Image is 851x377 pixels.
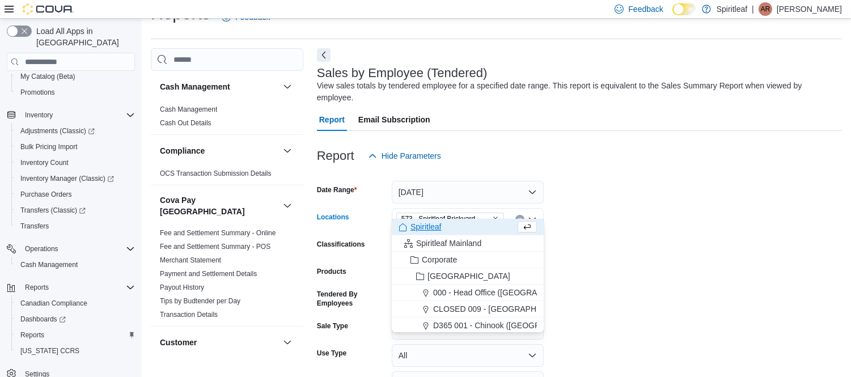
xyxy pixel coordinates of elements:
label: Products [317,267,346,276]
span: Fee and Settlement Summary - POS [160,242,270,251]
span: Cash Management [16,258,135,272]
span: Purchase Orders [16,188,135,201]
span: Canadian Compliance [20,299,87,308]
button: Corporate [392,252,544,268]
span: Spiritleaf Mainland [416,238,481,249]
a: Adjustments (Classic) [16,124,99,138]
span: Load All Apps in [GEOGRAPHIC_DATA] [32,26,135,48]
button: Reports [20,281,53,294]
button: 000 - Head Office ([GEOGRAPHIC_DATA]) [392,285,544,301]
span: Promotions [20,88,55,97]
span: Washington CCRS [16,344,135,358]
button: Cash Management [160,81,278,92]
a: Merchant Statement [160,256,221,264]
h3: Cash Management [160,81,230,92]
span: 000 - Head Office ([GEOGRAPHIC_DATA]) [433,287,585,298]
a: Canadian Compliance [16,296,92,310]
button: D365 001 - Chinook ([GEOGRAPHIC_DATA]) [392,317,544,334]
a: Transfers (Classic) [16,204,90,217]
span: Transfers (Classic) [20,206,86,215]
div: Compliance [151,167,303,185]
button: Inventory [2,107,139,123]
a: Fee and Settlement Summary - POS [160,243,270,251]
span: Adjustments (Classic) [20,126,95,135]
p: Spiritleaf [717,2,747,16]
span: Transaction Details [160,310,218,319]
span: Bulk Pricing Import [16,140,135,154]
button: Purchase Orders [11,187,139,202]
span: Report [319,108,345,131]
button: Hide Parameters [363,145,446,167]
a: Transfers (Classic) [11,202,139,218]
span: Inventory Manager (Classic) [20,174,114,183]
button: Customer [160,337,278,348]
span: CLOSED 009 - [GEOGRAPHIC_DATA]. [433,303,573,315]
label: Sale Type [317,321,348,331]
span: Cash Management [160,105,217,114]
span: Reports [20,331,44,340]
a: Dashboards [16,312,70,326]
span: Dashboards [20,315,66,324]
button: Spiritleaf Mainland [392,235,544,252]
button: CLOSED 009 - [GEOGRAPHIC_DATA]. [392,301,544,317]
button: Next [317,48,331,62]
span: Inventory Count [16,156,135,170]
a: Payout History [160,283,204,291]
button: Cash Management [281,80,294,94]
a: Fee and Settlement Summary - Online [160,229,276,237]
span: Transfers (Classic) [16,204,135,217]
a: Transaction Details [160,311,218,319]
span: Transfers [20,222,49,231]
span: Feedback [628,3,663,15]
span: Bulk Pricing Import [20,142,78,151]
a: Inventory Manager (Classic) [11,171,139,187]
span: Corporate [422,254,457,265]
a: Inventory Manager (Classic) [16,172,118,185]
button: Spiritleaf [392,219,544,235]
button: Bulk Pricing Import [11,139,139,155]
a: Inventory Count [16,156,73,170]
a: Cash Management [160,105,217,113]
button: Compliance [281,144,294,158]
button: Inventory Count [11,155,139,171]
span: D365 001 - Chinook ([GEOGRAPHIC_DATA]) [433,320,594,331]
span: Inventory Manager (Classic) [16,172,135,185]
span: Spiritleaf [410,221,441,232]
span: My Catalog (Beta) [16,70,135,83]
span: 573 - Spiritleaf Brickyard Way (Brampton) [396,213,504,225]
span: Payment and Settlement Details [160,269,257,278]
button: Canadian Compliance [11,295,139,311]
span: Email Subscription [358,108,430,131]
button: Transfers [11,218,139,234]
span: My Catalog (Beta) [20,72,75,81]
a: Transfers [16,219,53,233]
span: Canadian Compliance [16,296,135,310]
span: OCS Transaction Submission Details [160,169,272,178]
button: Reports [11,327,139,343]
a: [US_STATE] CCRS [16,344,84,358]
a: Purchase Orders [16,188,77,201]
a: Reports [16,328,49,342]
span: Cash Management [20,260,78,269]
a: Tips by Budtender per Day [160,297,240,305]
button: Cova Pay [GEOGRAPHIC_DATA] [281,199,294,213]
p: [PERSON_NAME] [777,2,842,16]
a: My Catalog (Beta) [16,70,80,83]
div: Cash Management [151,103,303,134]
img: Cova [23,3,74,15]
span: Operations [25,244,58,253]
span: Tips by Budtender per Day [160,296,240,306]
a: OCS Transaction Submission Details [160,170,272,177]
a: Adjustments (Classic) [11,123,139,139]
button: Close list of options [528,215,537,224]
span: Adjustments (Classic) [16,124,135,138]
span: Payout History [160,283,204,292]
span: Reports [20,281,135,294]
a: Cash Out Details [160,119,211,127]
span: Cash Out Details [160,118,211,128]
span: AR [761,2,770,16]
label: Classifications [317,240,365,249]
span: Inventory Count [20,158,69,167]
span: 573 - Spiritleaf Brickyard Way ([GEOGRAPHIC_DATA]) [401,213,490,224]
span: Inventory [20,108,135,122]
